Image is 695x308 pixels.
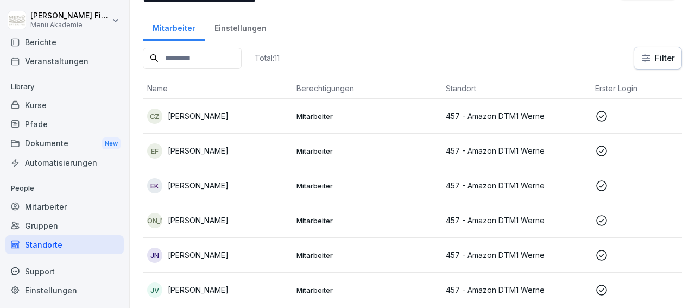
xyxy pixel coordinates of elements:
[30,21,110,29] p: Menü Akademie
[446,180,586,191] p: 457 - Amazon DTM1 Werne
[634,47,681,69] button: Filter
[168,284,229,296] p: [PERSON_NAME]
[168,180,229,191] p: [PERSON_NAME]
[446,215,586,226] p: 457 - Amazon DTM1 Werne
[5,235,124,254] a: Standorte
[5,115,124,134] a: Pfade
[446,284,586,296] p: 457 - Amazon DTM1 Werne
[143,13,205,41] a: Mitarbeiter
[205,13,276,41] a: Einstellungen
[255,53,280,63] p: Total: 11
[446,249,586,261] p: 457 - Amazon DTM1 Werne
[168,145,229,156] p: [PERSON_NAME]
[446,110,586,122] p: 457 - Amazon DTM1 Werne
[5,153,124,172] a: Automatisierungen
[5,134,124,154] div: Dokumente
[147,248,162,263] div: JN
[5,134,124,154] a: DokumenteNew
[143,78,292,99] th: Name
[296,216,437,225] p: Mitarbeiter
[296,285,437,295] p: Mitarbeiter
[5,33,124,52] a: Berichte
[292,78,441,99] th: Berechtigungen
[147,178,162,193] div: EK
[168,110,229,122] p: [PERSON_NAME]
[5,96,124,115] a: Kurse
[5,197,124,216] a: Mitarbeiter
[296,146,437,156] p: Mitarbeiter
[5,262,124,281] div: Support
[5,281,124,300] a: Einstellungen
[441,78,591,99] th: Standort
[102,137,121,150] div: New
[30,11,110,21] p: [PERSON_NAME] Fiegert
[5,52,124,71] a: Veranstaltungen
[5,216,124,235] a: Gruppen
[641,53,675,64] div: Filter
[296,181,437,191] p: Mitarbeiter
[5,78,124,96] p: Library
[147,109,162,124] div: CZ
[168,249,229,261] p: [PERSON_NAME]
[168,215,229,226] p: [PERSON_NAME]
[147,213,162,228] div: [PERSON_NAME]
[446,145,586,156] p: 457 - Amazon DTM1 Werne
[147,282,162,298] div: JV
[5,180,124,197] p: People
[147,143,162,159] div: EF
[296,111,437,121] p: Mitarbeiter
[296,250,437,260] p: Mitarbeiter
